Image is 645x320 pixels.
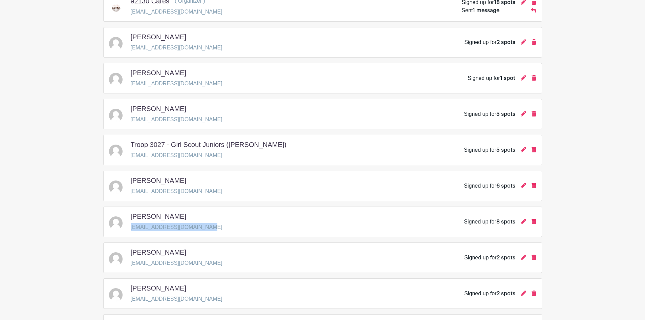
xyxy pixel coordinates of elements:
span: 6 spots [496,183,515,189]
img: default-ce2991bfa6775e67f084385cd625a349d9dcbb7a52a09fb2fda1e96e2d18dcdb.png [109,109,123,122]
img: default-ce2991bfa6775e67f084385cd625a349d9dcbb7a52a09fb2fda1e96e2d18dcdb.png [109,37,123,50]
h5: [PERSON_NAME] [131,105,186,113]
div: Signed up for [464,218,515,226]
img: default-ce2991bfa6775e67f084385cd625a349d9dcbb7a52a09fb2fda1e96e2d18dcdb.png [109,145,123,158]
div: Signed up for [464,110,515,118]
span: 8 spots [496,219,515,225]
p: [EMAIL_ADDRESS][DOMAIN_NAME] [131,44,222,52]
span: 5 spots [496,147,515,153]
img: default-ce2991bfa6775e67f084385cd625a349d9dcbb7a52a09fb2fda1e96e2d18dcdb.png [109,252,123,266]
span: 2 spots [497,291,515,296]
div: Signed up for [464,182,515,190]
h5: [PERSON_NAME] [131,248,186,256]
h5: [PERSON_NAME] [131,69,186,77]
p: [EMAIL_ADDRESS][DOMAIN_NAME] [131,8,222,16]
div: Sent [461,6,499,15]
span: 5 spots [496,111,515,117]
h5: [PERSON_NAME] [131,284,186,292]
img: default-ce2991bfa6775e67f084385cd625a349d9dcbb7a52a09fb2fda1e96e2d18dcdb.png [109,73,123,86]
div: Signed up for [464,38,515,46]
img: default-ce2991bfa6775e67f084385cd625a349d9dcbb7a52a09fb2fda1e96e2d18dcdb.png [109,180,123,194]
p: [EMAIL_ADDRESS][DOMAIN_NAME] [131,223,222,231]
p: [EMAIL_ADDRESS][DOMAIN_NAME] [131,115,222,124]
p: [EMAIL_ADDRESS][DOMAIN_NAME] [131,259,222,267]
p: [EMAIL_ADDRESS][DOMAIN_NAME] [131,80,222,88]
img: default-ce2991bfa6775e67f084385cd625a349d9dcbb7a52a09fb2fda1e96e2d18dcdb.png [109,216,123,230]
span: 1 message [473,8,499,13]
h5: Troop 3027 - Girl Scout Juniors ([PERSON_NAME]) [131,141,287,149]
div: Signed up for [468,74,515,82]
p: [EMAIL_ADDRESS][DOMAIN_NAME] [131,295,222,303]
span: 2 spots [497,40,515,45]
h5: [PERSON_NAME] [131,33,186,41]
span: 2 spots [497,255,515,260]
p: [EMAIL_ADDRESS][DOMAIN_NAME] [131,187,222,195]
p: [EMAIL_ADDRESS][DOMAIN_NAME] [131,151,292,159]
div: Signed up for [464,254,515,262]
div: Signed up for [464,146,515,154]
span: 1 spot [500,76,515,81]
img: Untitled-Artwork%20(4).png [109,3,123,13]
div: Signed up for [464,290,515,298]
img: default-ce2991bfa6775e67f084385cd625a349d9dcbb7a52a09fb2fda1e96e2d18dcdb.png [109,288,123,302]
h5: [PERSON_NAME] [131,212,186,220]
h5: [PERSON_NAME] [131,176,186,185]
